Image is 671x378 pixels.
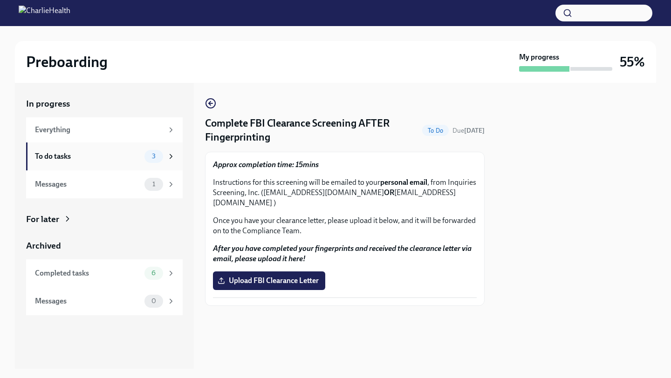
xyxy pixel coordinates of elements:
[26,213,59,225] div: For later
[35,296,141,306] div: Messages
[26,213,183,225] a: For later
[147,181,161,188] span: 1
[26,98,183,110] a: In progress
[422,127,449,134] span: To Do
[620,54,645,70] h3: 55%
[35,151,141,162] div: To do tasks
[452,126,485,135] span: September 25th, 2025 09:00
[26,240,183,252] a: Archived
[213,216,477,236] p: Once you have your clearance letter, please upload it below, and it will be forwarded on to the C...
[26,117,183,142] a: Everything
[35,179,141,189] div: Messages
[26,259,183,287] a: Completed tasks6
[380,178,427,187] strong: personal email
[213,244,472,263] strong: After you have completed your fingerprints and received the clearance letter via email, please up...
[26,53,108,71] h2: Preboarding
[146,297,162,304] span: 0
[146,270,161,277] span: 6
[146,153,161,160] span: 3
[35,125,163,135] div: Everything
[213,177,477,208] p: Instructions for this screening will be emailed to your , from Inquiries Screening, Inc. ([EMAIL_...
[213,271,325,290] label: Upload FBI Clearance Letter
[213,160,319,169] strong: Approx completion time: 15mins
[452,127,485,135] span: Due
[19,6,70,20] img: CharlieHealth
[464,127,485,135] strong: [DATE]
[519,52,559,62] strong: My progress
[35,268,141,278] div: Completed tasks
[26,142,183,170] a: To do tasks3
[26,170,183,198] a: Messages1
[26,287,183,315] a: Messages0
[384,188,394,197] strong: OR
[205,116,418,144] h4: Complete FBI Clearance Screening AFTER Fingerprinting
[219,276,319,285] span: Upload FBI Clearance Letter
